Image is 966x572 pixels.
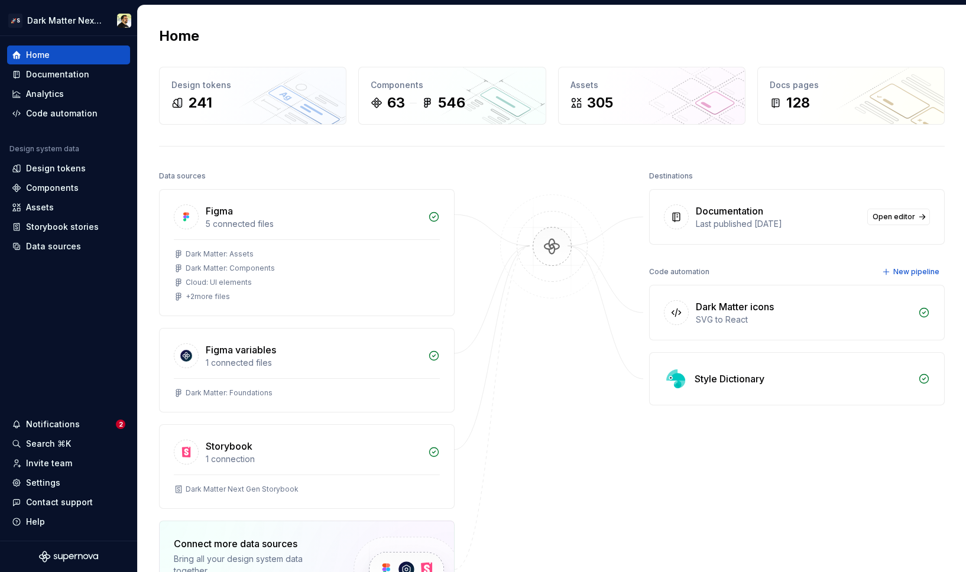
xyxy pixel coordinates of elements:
[186,292,230,301] div: + 2 more files
[174,537,333,551] div: Connect more data sources
[7,198,130,217] a: Assets
[7,45,130,64] a: Home
[893,267,939,277] span: New pipeline
[26,201,54,213] div: Assets
[7,217,130,236] a: Storybook stories
[8,14,22,28] div: 🚀S
[867,209,930,225] a: Open editor
[159,424,455,509] a: Storybook1 connectionDark Matter Next Gen Storybook
[159,328,455,412] a: Figma variables1 connected filesDark Matter: Foundations
[2,8,135,33] button: 🚀SDark Matter Next GenHonza Toman
[206,453,421,465] div: 1 connection
[371,79,533,91] div: Components
[26,49,50,61] div: Home
[9,144,79,154] div: Design system data
[696,314,911,326] div: SVG to React
[387,93,405,112] div: 63
[27,15,103,27] div: Dark Matter Next Gen
[7,237,130,256] a: Data sources
[117,14,131,28] img: Honza Toman
[770,79,932,91] div: Docs pages
[206,357,421,369] div: 1 connected files
[879,264,945,280] button: New pipeline
[26,108,98,119] div: Code automation
[786,93,810,112] div: 128
[7,415,130,434] button: Notifications2
[7,493,130,512] button: Contact support
[26,69,89,80] div: Documentation
[159,168,206,184] div: Data sources
[587,93,613,112] div: 305
[7,178,130,197] a: Components
[7,454,130,473] a: Invite team
[649,168,693,184] div: Destinations
[649,264,709,280] div: Code automation
[696,204,763,218] div: Documentation
[186,278,252,287] div: Cloud: UI elements
[7,473,130,492] a: Settings
[206,439,252,453] div: Storybook
[159,27,199,45] h2: Home
[116,420,125,429] span: 2
[159,189,455,316] a: Figma5 connected filesDark Matter: AssetsDark Matter: ComponentsCloud: UI elements+2more files
[696,300,774,314] div: Dark Matter icons
[26,477,60,489] div: Settings
[26,88,64,100] div: Analytics
[26,221,99,233] div: Storybook stories
[206,343,276,357] div: Figma variables
[358,67,546,125] a: Components63546
[26,516,45,528] div: Help
[171,79,334,91] div: Design tokens
[26,438,71,450] div: Search ⌘K
[7,159,130,178] a: Design tokens
[26,162,86,174] div: Design tokens
[7,434,130,453] button: Search ⌘K
[188,93,212,112] div: 241
[26,496,93,508] div: Contact support
[206,204,233,218] div: Figma
[26,240,81,252] div: Data sources
[7,512,130,531] button: Help
[7,65,130,84] a: Documentation
[39,551,98,563] svg: Supernova Logo
[206,218,421,230] div: 5 connected files
[186,485,299,494] div: Dark Matter Next Gen Storybook
[186,388,273,398] div: Dark Matter: Foundations
[696,218,860,230] div: Last published [DATE]
[26,182,79,194] div: Components
[186,249,254,259] div: Dark Matter: Assets
[558,67,745,125] a: Assets305
[7,104,130,123] a: Code automation
[438,93,465,112] div: 546
[757,67,945,125] a: Docs pages128
[570,79,733,91] div: Assets
[26,457,72,469] div: Invite team
[695,372,764,386] div: Style Dictionary
[873,212,915,222] span: Open editor
[159,67,346,125] a: Design tokens241
[7,84,130,103] a: Analytics
[26,418,80,430] div: Notifications
[186,264,275,273] div: Dark Matter: Components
